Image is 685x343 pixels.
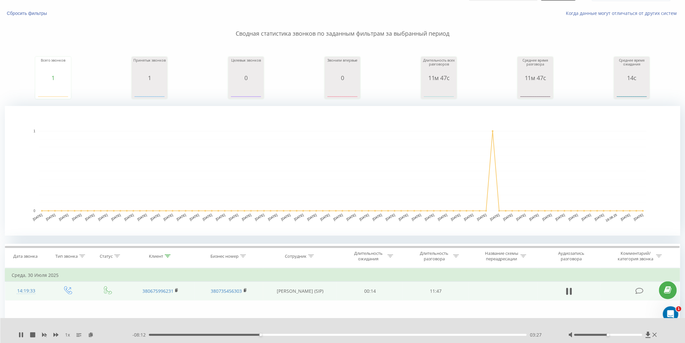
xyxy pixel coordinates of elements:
svg: A chart. [423,81,455,101]
text: 18.08.25 [605,213,618,222]
text: [DATE] [620,213,631,221]
text: [DATE] [477,213,487,221]
div: Длительность ожидания [351,251,386,262]
text: [DATE] [124,213,134,221]
div: Принятых звонков [133,58,166,75]
div: Тип звонка [55,254,78,259]
svg: A chart. [519,81,552,101]
div: Accessibility label [607,334,610,336]
div: Комментарий/категория звонка [617,251,655,262]
p: Сводная статистика звонков по заданным фильтрам за выбранный период [5,17,680,38]
text: [DATE] [307,213,317,221]
svg: A chart. [37,81,69,101]
div: 1 [133,75,166,81]
div: Статус [100,254,113,259]
div: Среднее время ожидания [616,58,648,75]
span: 03:27 [530,332,542,338]
div: Дата звонка [13,254,38,259]
text: [DATE] [97,213,108,221]
text: [DATE] [594,213,605,221]
a: 380675996231 [142,288,174,294]
text: [DATE] [215,213,226,221]
span: - 08:12 [132,332,149,338]
td: [PERSON_NAME] (SIP) [263,282,337,301]
text: 0 [33,209,35,213]
a: Когда данные могут отличаться от других систем [566,10,680,16]
div: Целевых звонков [230,58,262,75]
a: 380735456303 [211,288,242,294]
text: [DATE] [241,213,252,221]
text: [DATE] [437,213,448,221]
text: [DATE] [581,213,592,221]
text: [DATE] [489,213,500,221]
text: [DATE] [542,213,553,221]
text: [DATE] [424,213,435,221]
div: Сотрудник [285,254,307,259]
text: [DATE] [84,213,95,221]
div: 1 [37,75,69,81]
div: Клиент [149,254,163,259]
text: [DATE] [72,213,82,221]
div: 14с [616,75,648,81]
span: 1 x [65,332,70,338]
text: 1 [33,129,35,133]
text: [DATE] [372,213,383,221]
div: 11м 47с [423,75,455,81]
text: [DATE] [111,213,121,221]
div: Длительность разговора [417,251,452,262]
div: Звонили впервые [326,58,359,75]
text: [DATE] [529,213,539,221]
text: [DATE] [58,213,69,221]
div: Всего звонков [37,58,69,75]
text: [DATE] [320,213,331,221]
text: [DATE] [137,213,147,221]
text: [DATE] [189,213,200,221]
text: [DATE] [294,213,304,221]
div: 0 [230,75,262,81]
text: [DATE] [359,213,370,221]
text: [DATE] [633,213,644,221]
text: [DATE] [281,213,291,221]
div: Название схемы переадресации [484,251,519,262]
text: [DATE] [503,213,513,221]
iframe: Intercom live chat [663,306,679,322]
td: 00:14 [337,282,403,301]
text: [DATE] [411,213,422,221]
div: Accessibility label [260,334,262,336]
svg: A chart. [326,81,359,101]
text: [DATE] [176,213,187,221]
div: Среднее время разговора [519,58,552,75]
svg: A chart. [616,81,648,101]
div: Аудиозапись разговора [550,251,592,262]
text: [DATE] [346,213,356,221]
button: Сбросить фильтры [5,10,50,16]
div: 11м 47с [519,75,552,81]
text: [DATE] [568,213,579,221]
text: [DATE] [450,213,461,221]
text: [DATE] [150,213,161,221]
svg: A chart. [5,106,680,236]
text: [DATE] [333,213,343,221]
span: 1 [676,306,681,312]
text: [DATE] [385,213,396,221]
text: [DATE] [398,213,409,221]
div: A chart. [230,81,262,101]
text: [DATE] [163,213,174,221]
td: Среда, 30 Июля 2025 [5,269,680,282]
text: [DATE] [267,213,278,221]
text: [DATE] [516,213,526,221]
text: [DATE] [254,213,265,221]
div: 0 [326,75,359,81]
div: Бизнес номер [210,254,239,259]
text: [DATE] [464,213,474,221]
div: 14:19:33 [12,285,41,297]
text: [DATE] [202,213,213,221]
svg: A chart. [133,81,166,101]
text: [DATE] [45,213,56,221]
